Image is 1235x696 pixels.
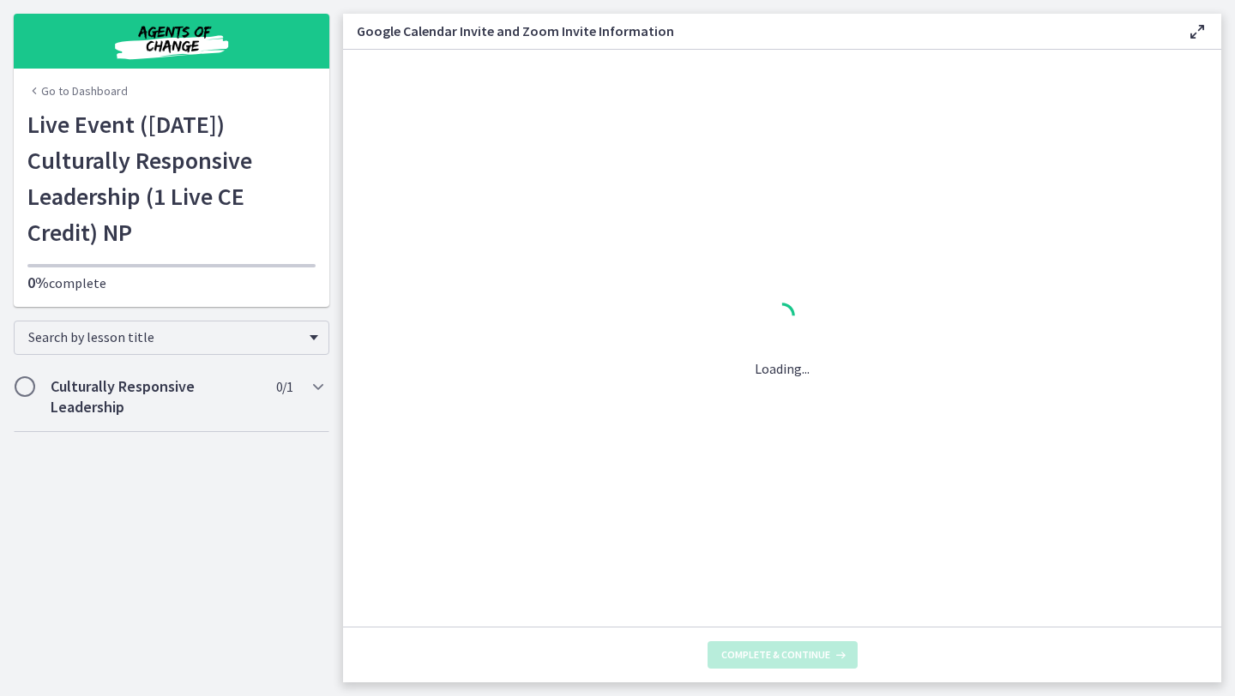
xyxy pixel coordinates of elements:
[276,376,292,397] span: 0 / 1
[755,298,810,338] div: 1
[27,273,49,292] span: 0%
[357,21,1160,41] h3: Google Calendar Invite and Zoom Invite Information
[14,321,329,355] div: Search by lesson title
[721,648,830,662] span: Complete & continue
[755,358,810,379] p: Loading...
[28,328,301,345] span: Search by lesson title
[27,106,316,250] h1: Live Event ([DATE]) Culturally Responsive Leadership (1 Live CE Credit) NP
[708,641,858,669] button: Complete & continue
[27,273,316,293] p: complete
[27,82,128,99] a: Go to Dashboard
[69,21,274,62] img: Agents of Change
[51,376,260,417] h2: Culturally Responsive Leadership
